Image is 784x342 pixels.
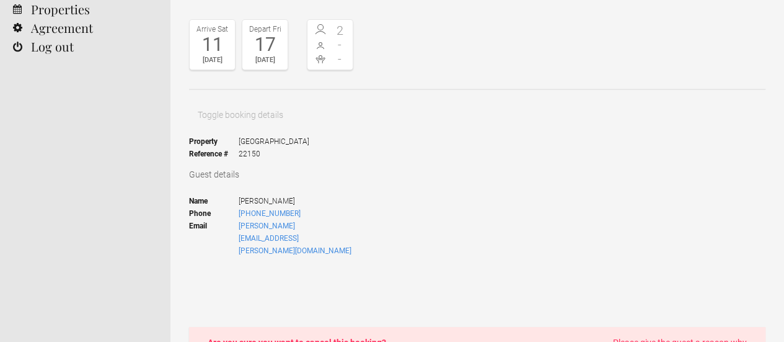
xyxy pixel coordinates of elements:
[193,35,232,54] div: 11
[245,23,284,35] div: Depart Fri
[193,23,232,35] div: Arrive Sat
[239,148,309,160] span: 22150
[330,38,350,51] span: -
[239,209,301,218] a: [PHONE_NUMBER]
[193,54,232,66] div: [DATE]
[189,148,239,160] strong: Reference #
[239,135,309,148] span: [GEOGRAPHIC_DATA]
[189,207,239,220] strong: Phone
[330,53,350,65] span: -
[189,195,239,207] strong: Name
[239,222,351,255] a: [PERSON_NAME][EMAIL_ADDRESS][PERSON_NAME][DOMAIN_NAME]
[189,135,239,148] strong: Property
[189,168,765,181] h3: Guest details
[189,220,239,257] strong: Email
[330,24,350,37] span: 2
[239,195,353,207] span: [PERSON_NAME]
[189,102,292,127] button: Toggle booking details
[245,54,284,66] div: [DATE]
[245,35,284,54] div: 17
